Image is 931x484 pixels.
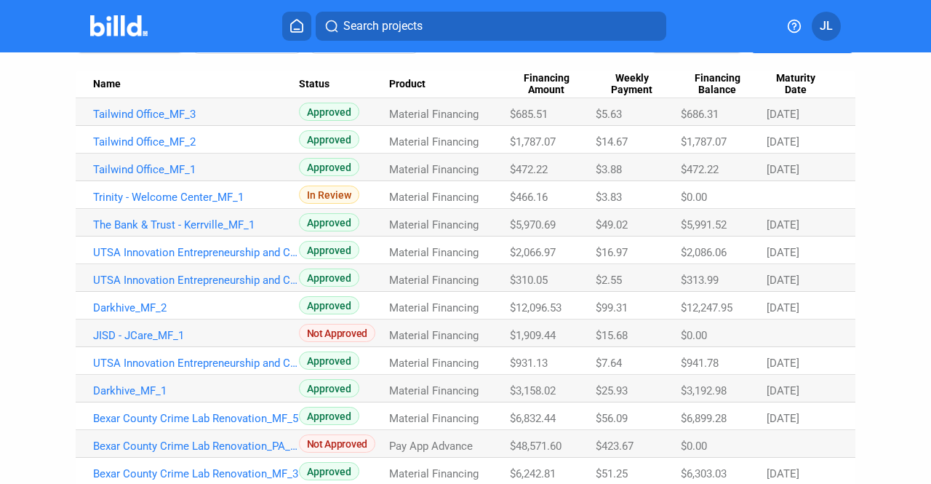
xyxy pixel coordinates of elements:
span: $25.93 [596,384,628,397]
span: Not Approved [299,435,375,453]
div: Financing Balance [681,72,767,97]
span: [DATE] [767,163,799,176]
a: Trinity - Welcome Center_MF_1 [93,191,299,204]
span: $3,158.02 [510,384,556,397]
span: Material Financing [389,135,479,148]
span: Material Financing [389,246,479,259]
span: Status [299,78,329,91]
img: Billd Company Logo [90,15,148,36]
div: Status [299,78,390,91]
span: $49.02 [596,218,628,231]
span: Product [389,78,425,91]
span: Weekly Payment [596,72,668,97]
span: Material Financing [389,329,479,342]
span: Approved [299,241,359,259]
span: $2,086.06 [681,246,727,259]
span: $685.51 [510,108,548,121]
a: Darkhive_MF_2 [93,301,299,314]
a: UTSA Innovation Entrepreneurship and C_MF_3 [93,246,299,259]
span: $310.05 [510,274,548,287]
span: $6,832.44 [510,412,556,425]
a: UTSA Innovation Entrepreneurship and C_MF_2 [93,274,299,287]
a: Tailwind Office_MF_2 [93,135,299,148]
span: $99.31 [596,301,628,314]
span: $6,303.03 [681,467,727,480]
a: Bexar County Crime Lab Renovation_MF_3 [93,467,299,480]
span: [DATE] [767,301,799,314]
a: Tailwind Office_MF_1 [93,163,299,176]
span: Approved [299,379,359,397]
span: $48,571.60 [510,440,562,453]
span: [DATE] [767,135,799,148]
span: $472.22 [510,163,548,176]
span: $0.00 [681,440,707,453]
a: Bexar County Crime Lab Renovation_PA_MAY [93,440,299,453]
span: $51.25 [596,467,628,480]
span: $3.88 [596,163,622,176]
span: $313.99 [681,274,719,287]
button: JL [812,12,841,41]
span: Approved [299,352,359,370]
span: [DATE] [767,218,799,231]
span: $1,787.07 [510,135,556,148]
span: $466.16 [510,191,548,204]
span: $12,096.53 [510,301,562,314]
span: $472.22 [681,163,719,176]
span: $0.00 [681,191,707,204]
a: Darkhive_MF_1 [93,384,299,397]
span: Pay App Advance [389,440,473,453]
span: $3.83 [596,191,622,204]
span: Approved [299,462,359,480]
span: Material Financing [389,357,479,370]
a: The Bank & Trust - Kerrville_MF_1 [93,218,299,231]
span: $5,970.69 [510,218,556,231]
span: Not Approved [299,324,375,342]
span: Search projects [343,17,423,35]
span: Material Financing [389,412,479,425]
span: $423.67 [596,440,634,453]
div: Weekly Payment [596,72,681,97]
span: Financing Amount [510,72,583,97]
span: $7.64 [596,357,622,370]
a: Bexar County Crime Lab Renovation_MF_5 [93,412,299,425]
span: Material Financing [389,384,479,397]
span: $941.78 [681,357,719,370]
span: JL [820,17,833,35]
span: $0.00 [681,329,707,342]
span: [DATE] [767,384,799,397]
span: [DATE] [767,467,799,480]
span: Approved [299,269,359,287]
span: $686.31 [681,108,719,121]
span: Material Financing [389,274,479,287]
span: $5,991.52 [681,218,727,231]
span: Approved [299,407,359,425]
span: $3,192.98 [681,384,727,397]
span: [DATE] [767,274,799,287]
span: Material Financing [389,467,479,480]
span: Approved [299,130,359,148]
div: Name [93,78,299,91]
a: UTSA Innovation Entrepreneurship and C_MF_1 [93,357,299,370]
div: Product [389,78,510,91]
span: $12,247.95 [681,301,732,314]
span: $6,242.81 [510,467,556,480]
span: $2,066.97 [510,246,556,259]
span: Approved [299,158,359,176]
span: [DATE] [767,246,799,259]
span: $1,909.44 [510,329,556,342]
span: Maturity Date [767,72,825,97]
span: $15.68 [596,329,628,342]
span: $6,899.28 [681,412,727,425]
span: $2.55 [596,274,622,287]
span: Approved [299,213,359,231]
span: Material Financing [389,301,479,314]
a: Tailwind Office_MF_3 [93,108,299,121]
span: [DATE] [767,357,799,370]
div: Maturity Date [767,72,838,97]
span: Approved [299,296,359,314]
span: $56.09 [596,412,628,425]
span: Financing Balance [681,72,754,97]
span: In Review [299,186,359,204]
span: $5.63 [596,108,622,121]
span: Material Financing [389,108,479,121]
